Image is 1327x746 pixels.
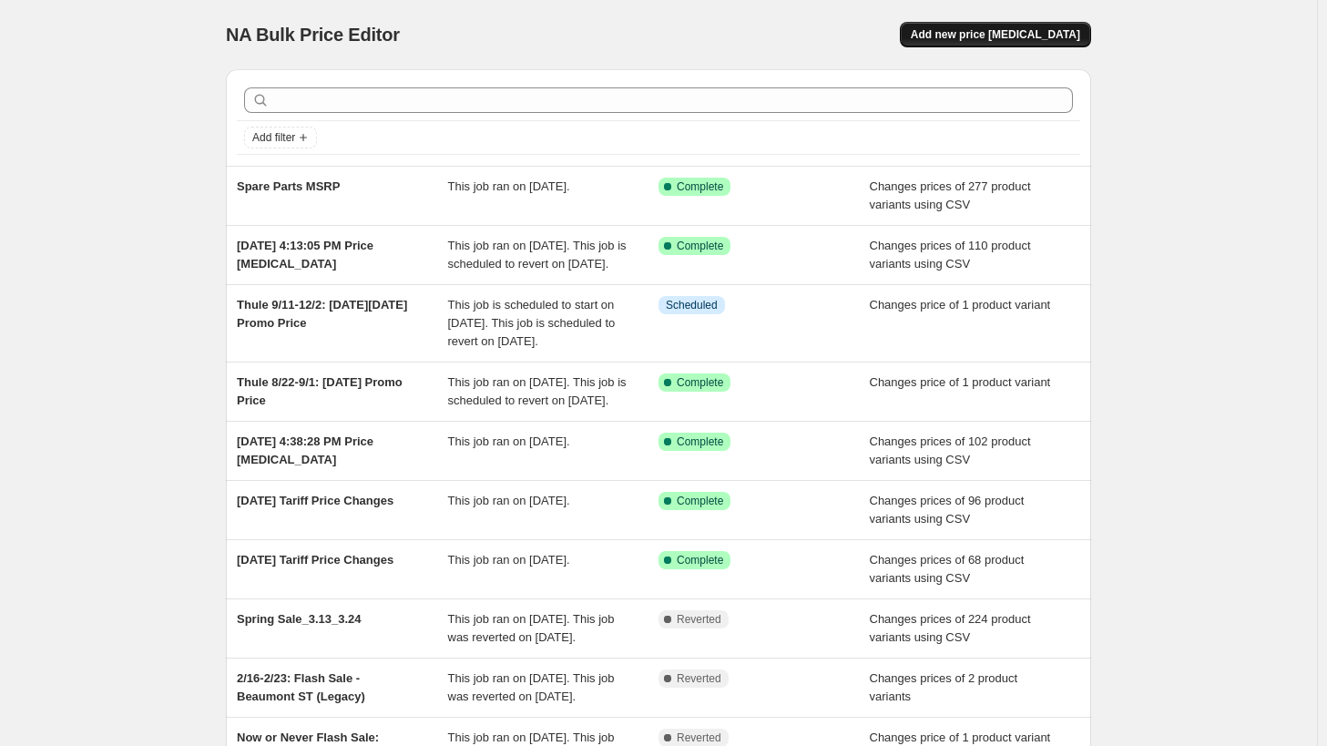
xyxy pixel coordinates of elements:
[900,22,1091,47] button: Add new price [MEDICAL_DATA]
[448,375,627,407] span: This job ran on [DATE]. This job is scheduled to revert on [DATE].
[237,375,403,407] span: Thule 8/22-9/1: [DATE] Promo Price
[870,731,1051,744] span: Changes price of 1 product variant
[244,127,317,148] button: Add filter
[677,731,721,745] span: Reverted
[870,179,1031,211] span: Changes prices of 277 product variants using CSV
[870,553,1025,585] span: Changes prices of 68 product variants using CSV
[448,179,570,193] span: This job ran on [DATE].
[237,553,393,567] span: [DATE] Tariff Price Changes
[237,671,365,703] span: 2/16-2/23: Flash Sale - Beaumont ST (Legacy)
[677,375,723,390] span: Complete
[870,375,1051,389] span: Changes price of 1 product variant
[911,27,1080,42] span: Add new price [MEDICAL_DATA]
[677,179,723,194] span: Complete
[448,298,616,348] span: This job is scheduled to start on [DATE]. This job is scheduled to revert on [DATE].
[666,298,718,312] span: Scheduled
[448,553,570,567] span: This job ran on [DATE].
[448,612,615,644] span: This job ran on [DATE]. This job was reverted on [DATE].
[237,612,362,626] span: Spring Sale_3.13_3.24
[870,494,1025,526] span: Changes prices of 96 product variants using CSV
[677,612,721,627] span: Reverted
[677,494,723,508] span: Complete
[677,553,723,567] span: Complete
[677,434,723,449] span: Complete
[448,239,627,271] span: This job ran on [DATE]. This job is scheduled to revert on [DATE].
[237,239,373,271] span: [DATE] 4:13:05 PM Price [MEDICAL_DATA]
[870,671,1018,703] span: Changes prices of 2 product variants
[677,239,723,253] span: Complete
[252,130,295,145] span: Add filter
[448,494,570,507] span: This job ran on [DATE].
[237,179,340,193] span: Spare Parts MSRP
[237,298,407,330] span: Thule 9/11-12/2: [DATE][DATE] Promo Price
[870,434,1031,466] span: Changes prices of 102 product variants using CSV
[448,671,615,703] span: This job ran on [DATE]. This job was reverted on [DATE].
[870,298,1051,312] span: Changes price of 1 product variant
[677,671,721,686] span: Reverted
[870,239,1031,271] span: Changes prices of 110 product variants using CSV
[870,612,1031,644] span: Changes prices of 224 product variants using CSV
[448,434,570,448] span: This job ran on [DATE].
[237,494,393,507] span: [DATE] Tariff Price Changes
[237,434,373,466] span: [DATE] 4:38:28 PM Price [MEDICAL_DATA]
[226,25,400,45] span: NA Bulk Price Editor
